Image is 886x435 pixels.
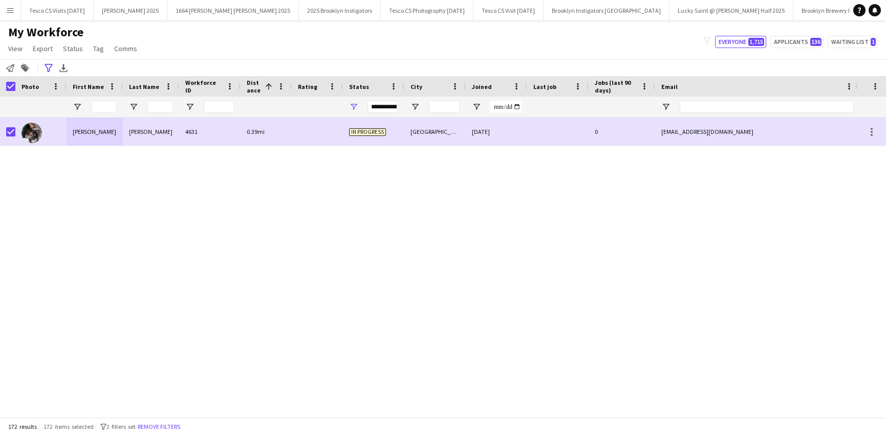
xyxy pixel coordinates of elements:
[136,421,182,432] button: Remove filters
[466,118,527,146] div: [DATE]
[669,1,793,20] button: Lucky Saint @ [PERSON_NAME] Half 2025
[410,83,422,90] span: City
[21,83,39,90] span: Photo
[810,38,822,46] span: 136
[44,423,94,430] span: 172 items selected
[4,62,16,74] app-action-btn: Notify workforce
[748,38,764,46] span: 1,715
[472,102,481,111] button: Open Filter Menu
[63,44,83,53] span: Status
[179,118,241,146] div: 4631
[655,118,860,146] div: [EMAIL_ADDRESS][DOMAIN_NAME]
[381,1,473,20] button: Tesco CS Photography [DATE]
[349,83,369,90] span: Status
[91,101,117,113] input: First Name Filter Input
[93,44,104,53] span: Tag
[4,42,27,55] a: View
[298,83,317,90] span: Rating
[185,102,195,111] button: Open Filter Menu
[110,42,141,55] a: Comms
[123,118,179,146] div: [PERSON_NAME]
[19,62,31,74] app-action-btn: Add to tag
[472,83,492,90] span: Joined
[770,36,824,48] button: Applicants136
[114,44,137,53] span: Comms
[410,102,420,111] button: Open Filter Menu
[8,44,23,53] span: View
[129,102,138,111] button: Open Filter Menu
[404,118,466,146] div: [GEOGRAPHIC_DATA]
[473,1,544,20] button: Tesco CS Visit [DATE]
[661,83,678,90] span: Email
[828,36,878,48] button: Waiting list1
[106,423,136,430] span: 2 filters set
[89,42,108,55] a: Tag
[29,42,57,55] a: Export
[544,1,669,20] button: Brooklyn Instigators [GEOGRAPHIC_DATA]
[589,118,655,146] div: 0
[247,79,261,94] span: Distance
[349,102,358,111] button: Open Filter Menu
[680,101,854,113] input: Email Filter Input
[715,36,766,48] button: Everyone1,715
[57,62,70,74] app-action-btn: Export XLSX
[247,128,265,135] span: 0.39mi
[871,38,876,46] span: 1
[33,44,53,53] span: Export
[167,1,299,20] button: 1664 [PERSON_NAME] [PERSON_NAME] 2025
[429,101,460,113] input: City Filter Input
[21,123,42,143] img: Nathan Gardner
[661,102,671,111] button: Open Filter Menu
[42,62,55,74] app-action-btn: Advanced filters
[21,1,94,20] button: Tesco CS Visits [DATE]
[299,1,381,20] button: 2025 Brooklyn Instigators
[73,102,82,111] button: Open Filter Menu
[349,128,386,136] span: In progress
[204,101,234,113] input: Workforce ID Filter Input
[595,79,637,94] span: Jobs (last 90 days)
[147,101,173,113] input: Last Name Filter Input
[185,79,222,94] span: Workforce ID
[94,1,167,20] button: [PERSON_NAME] 2025
[59,42,87,55] a: Status
[67,118,123,146] div: [PERSON_NAME]
[129,83,159,90] span: Last Name
[8,25,83,40] span: My Workforce
[73,83,104,90] span: First Name
[533,83,556,90] span: Last job
[490,101,521,113] input: Joined Filter Input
